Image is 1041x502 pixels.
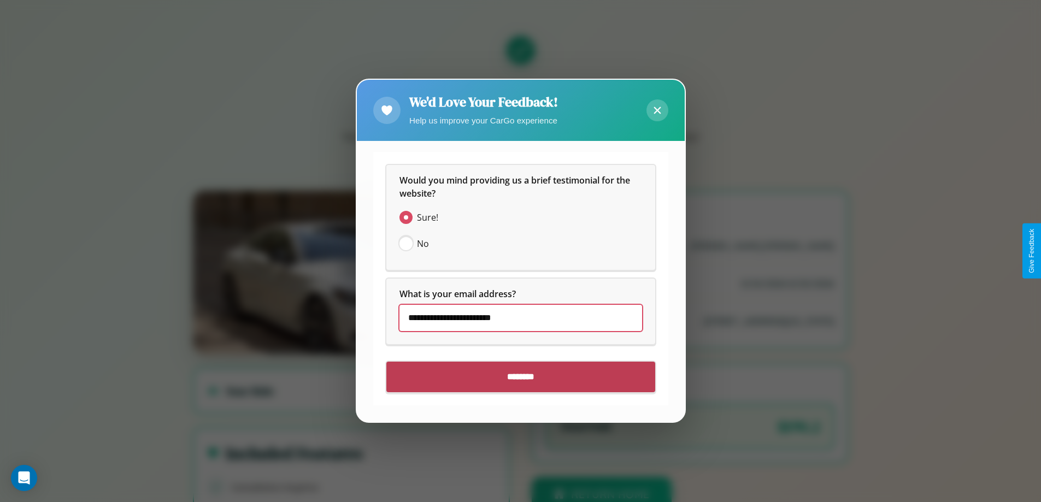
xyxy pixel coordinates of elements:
div: Give Feedback [1028,229,1036,273]
span: No [417,238,429,251]
span: Would you mind providing us a brief testimonial for the website? [399,175,632,200]
span: Sure! [417,211,438,225]
h2: We'd Love Your Feedback! [409,93,558,111]
div: Open Intercom Messenger [11,465,37,491]
p: Help us improve your CarGo experience [409,113,558,128]
span: What is your email address? [399,288,516,300]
